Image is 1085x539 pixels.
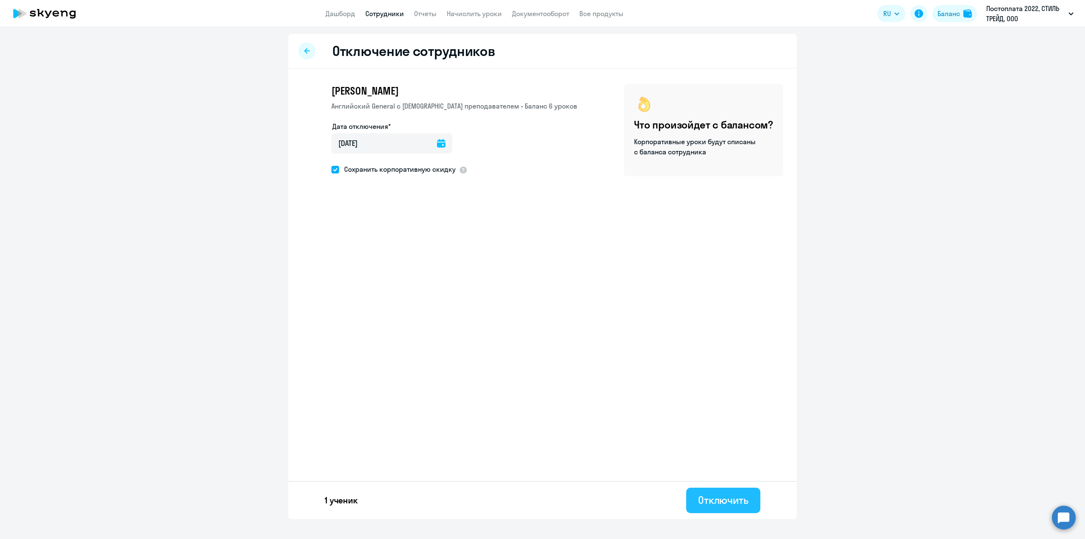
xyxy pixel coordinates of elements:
[331,133,452,154] input: дд.мм.гггг
[331,101,577,111] p: Английский General с [DEMOGRAPHIC_DATA] преподавателем • Баланс 6 уроков
[932,5,977,22] button: Балансbalance
[982,3,1078,24] button: Постоплата 2022, СТИЛЬ ТРЕЙД, ООО
[634,94,654,115] img: ok
[579,9,623,18] a: Все продукты
[512,9,569,18] a: Документооборот
[938,8,960,19] div: Баланс
[634,118,773,131] h4: Что произойдет с балансом?
[332,121,391,131] label: Дата отключения*
[447,9,502,18] a: Начислить уроки
[339,164,456,174] span: Сохранить корпоративную скидку
[883,8,891,19] span: RU
[963,9,972,18] img: balance
[331,84,398,98] span: [PERSON_NAME]
[365,9,404,18] a: Сотрудники
[332,42,495,59] h2: Отключение сотрудников
[634,137,757,157] p: Корпоративные уроки будут списаны с баланса сотрудника
[325,494,358,506] p: 1 ученик
[986,3,1065,24] p: Постоплата 2022, СТИЛЬ ТРЕЙД, ООО
[325,9,355,18] a: Дашборд
[698,493,748,507] div: Отключить
[414,9,437,18] a: Отчеты
[877,5,905,22] button: RU
[686,488,760,513] button: Отключить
